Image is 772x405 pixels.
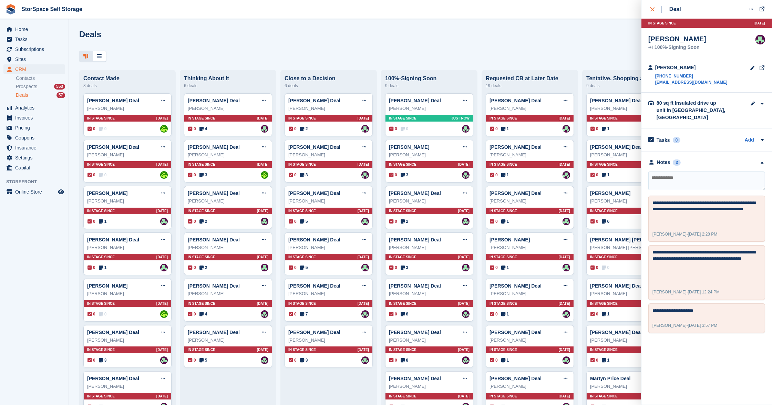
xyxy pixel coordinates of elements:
[3,133,65,143] a: menu
[188,208,215,214] span: In stage since
[490,116,517,121] span: In stage since
[490,264,498,271] span: 0
[156,208,168,214] span: [DATE]
[87,190,127,196] a: [PERSON_NAME]
[288,244,369,251] div: [PERSON_NAME]
[688,232,718,237] span: [DATE] 2:28 PM
[188,126,196,132] span: 0
[288,237,340,242] a: [PERSON_NAME] Deal
[188,330,240,335] a: [PERSON_NAME] Deal
[652,231,718,237] div: -
[590,330,642,335] a: [PERSON_NAME] Deal
[87,116,115,121] span: In stage since
[361,171,369,179] img: Ross Hadlington
[288,105,369,112] div: [PERSON_NAME]
[288,190,340,196] a: [PERSON_NAME] Deal
[300,126,308,132] span: 2
[655,79,727,85] a: [EMAIL_ADDRESS][DOMAIN_NAME]
[15,133,56,143] span: Coupons
[462,218,470,225] img: Ross Hadlington
[288,283,340,289] a: [PERSON_NAME] Deal
[655,64,727,71] div: [PERSON_NAME]
[261,125,268,133] a: Ross Hadlington
[389,330,441,335] a: [PERSON_NAME] Deal
[590,144,642,150] a: [PERSON_NAME] Deal
[389,208,416,214] span: In stage since
[15,123,56,133] span: Pricing
[3,187,65,197] a: menu
[261,264,268,271] a: Ross Hadlington
[257,116,268,121] span: [DATE]
[156,255,168,260] span: [DATE]
[87,290,168,297] div: [PERSON_NAME]
[389,290,470,297] div: [PERSON_NAME]
[401,172,409,178] span: 3
[3,64,65,74] a: menu
[490,330,542,335] a: [PERSON_NAME] Deal
[563,125,570,133] a: Ross Hadlington
[289,264,297,271] span: 0
[490,208,517,214] span: In stage since
[56,92,65,98] div: 57
[160,125,168,133] a: paul catt
[648,21,676,26] span: In stage since
[79,30,101,39] h1: Deals
[657,137,670,143] h2: Tasks
[300,172,308,178] span: 3
[559,162,570,167] span: [DATE]
[261,310,268,318] a: Ross Hadlington
[15,103,56,113] span: Analytics
[199,218,207,225] span: 2
[361,310,369,318] a: Ross Hadlington
[257,301,268,306] span: [DATE]
[590,264,598,271] span: 0
[563,264,570,271] img: Ross Hadlington
[458,208,470,214] span: [DATE]
[99,218,107,225] span: 1
[261,356,268,364] img: Ross Hadlington
[563,171,570,179] a: Ross Hadlington
[361,356,369,364] a: Ross Hadlington
[160,264,168,271] a: Ross Hadlington
[501,218,509,225] span: 1
[288,255,316,260] span: In stage since
[590,218,598,225] span: 0
[87,330,139,335] a: [PERSON_NAME] Deal
[563,310,570,318] img: Ross Hadlington
[389,172,397,178] span: 0
[462,310,470,318] img: Ross Hadlington
[389,264,397,271] span: 0
[15,64,56,74] span: CRM
[385,75,473,82] div: 100%-Signing Soon
[389,162,416,167] span: In stage since
[15,44,56,54] span: Subscriptions
[261,218,268,225] img: Ross Hadlington
[655,73,727,79] a: [PHONE_NUMBER]
[3,24,65,34] a: menu
[652,290,687,294] span: [PERSON_NAME]
[462,125,470,133] img: Ross Hadlington
[490,190,542,196] a: [PERSON_NAME] Deal
[87,98,139,103] a: [PERSON_NAME] Deal
[188,244,268,251] div: [PERSON_NAME]
[16,75,65,82] a: Contacts
[16,92,28,98] span: Deals
[15,54,56,64] span: Sites
[199,264,207,271] span: 2
[257,162,268,167] span: [DATE]
[401,264,409,271] span: 3
[184,75,272,82] div: Thinking About It
[590,255,618,260] span: In stage since
[688,290,720,294] span: [DATE] 12:24 PM
[289,218,297,225] span: 0
[563,218,570,225] img: Ross Hadlington
[288,98,340,103] a: [PERSON_NAME] Deal
[358,301,369,306] span: [DATE]
[285,82,373,90] div: 6 deals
